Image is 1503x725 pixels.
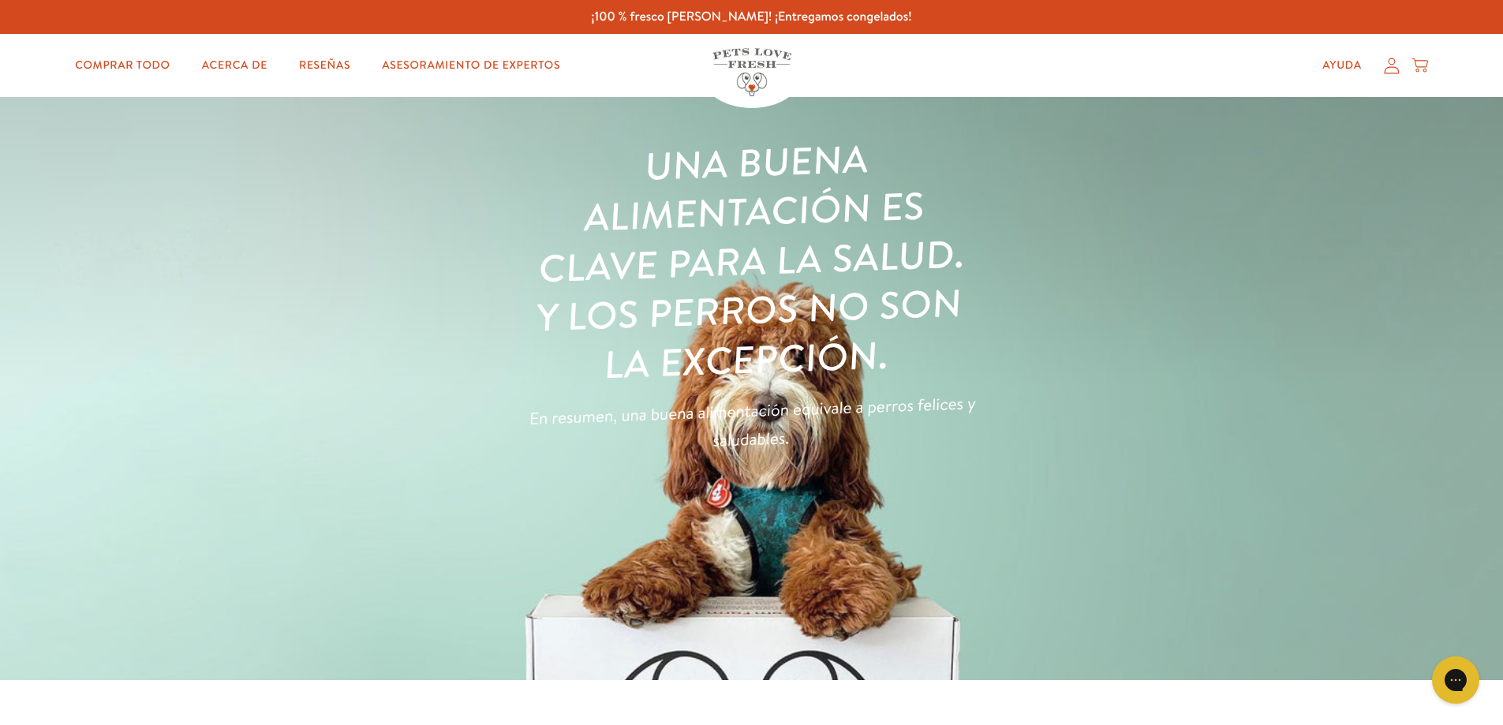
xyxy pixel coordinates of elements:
font: Asesoramiento de expertos [382,57,560,73]
a: Asesoramiento de expertos [369,50,573,81]
font: ¡100 % fresco [PERSON_NAME]! ¡Entregamos congelados! [592,8,912,25]
font: Ayuda [1322,57,1362,73]
img: A las mascotas les encanta lo fresco [712,48,791,96]
font: En resumen, una buena alimentación equivale a perros felices y saludables. [529,391,976,451]
a: Comprar todo [62,50,182,81]
font: Reseñas [299,57,350,73]
iframe: Gorgias, mensajería de chat en vivo [1424,651,1487,709]
a: Acerca de [189,50,280,81]
font: Acerca de [202,57,267,73]
font: Comprar todo [75,57,170,73]
a: Reseñas [286,50,363,81]
a: Ayuda [1310,50,1374,81]
font: Una buena alimentación es clave para la salud. Y los perros no son la excepción. [535,132,966,391]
